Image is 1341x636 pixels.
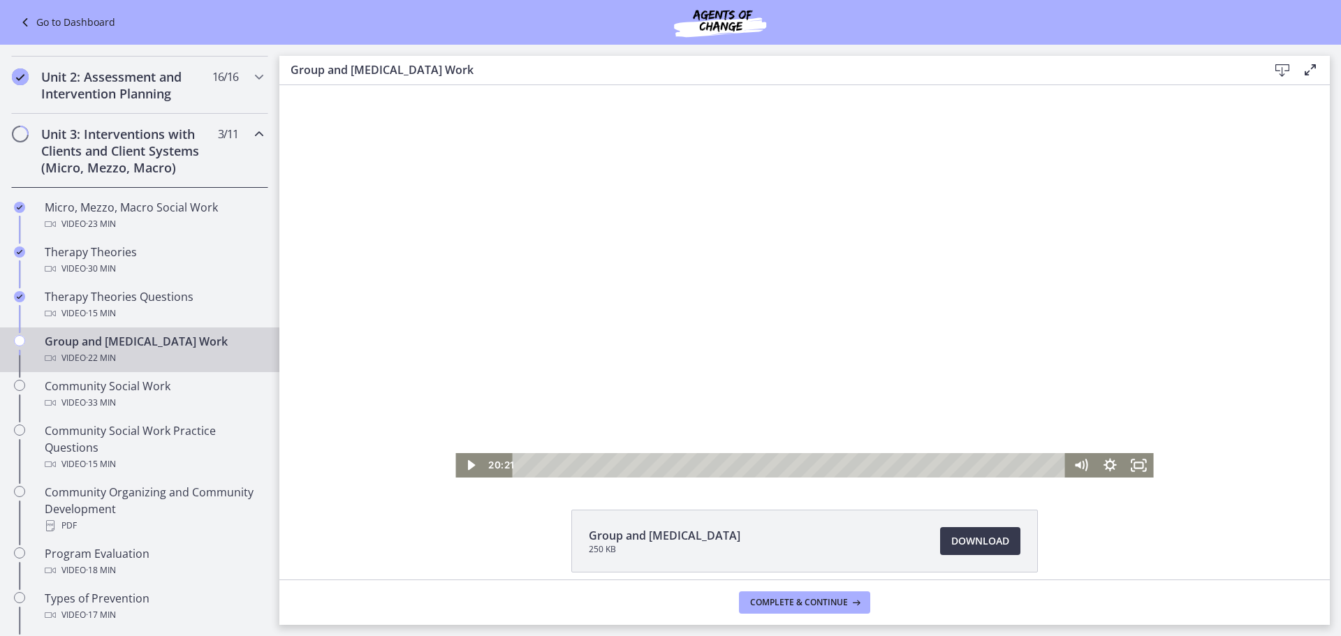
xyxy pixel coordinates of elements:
div: Therapy Theories [45,244,263,277]
div: Micro, Mezzo, Macro Social Work [45,199,263,232]
div: Video [45,260,263,277]
button: Mute [787,368,816,392]
span: 3 / 11 [218,126,238,142]
button: Show settings menu [816,368,845,392]
button: Complete & continue [739,591,870,614]
i: Completed [14,246,25,258]
iframe: Video Lesson [279,85,1330,478]
div: Types of Prevention [45,590,263,623]
span: · 33 min [86,394,116,411]
span: · 23 min [86,216,116,232]
h2: Unit 3: Interventions with Clients and Client Systems (Micro, Mezzo, Macro) [41,126,212,176]
a: Download [940,527,1020,555]
div: Video [45,562,263,579]
h2: Unit 2: Assessment and Intervention Planning [41,68,212,102]
span: · 30 min [86,260,116,277]
span: Group and [MEDICAL_DATA] [589,527,740,544]
i: Completed [12,68,29,85]
div: PDF [45,517,263,534]
div: Program Evaluation [45,545,263,579]
div: Video [45,350,263,367]
div: Video [45,607,263,623]
div: Community Social Work Practice Questions [45,422,263,473]
span: · 15 min [86,305,116,322]
div: Video [45,394,263,411]
span: · 22 min [86,350,116,367]
div: Therapy Theories Questions [45,288,263,322]
div: Video [45,305,263,322]
span: Download [951,533,1009,549]
i: Completed [14,291,25,302]
div: Community Social Work [45,378,263,411]
span: · 15 min [86,456,116,473]
div: Group and [MEDICAL_DATA] Work [45,333,263,367]
span: 250 KB [589,544,740,555]
span: · 17 min [86,607,116,623]
h3: Group and [MEDICAL_DATA] Work [291,61,1246,78]
a: Go to Dashboard [17,14,115,31]
div: Video [45,456,263,473]
div: Video [45,216,263,232]
div: Community Organizing and Community Development [45,484,263,534]
i: Completed [14,202,25,213]
span: · 18 min [86,562,116,579]
img: Agents of Change [636,6,804,39]
span: 16 / 16 [212,68,238,85]
span: Complete & continue [750,597,848,608]
button: Fullscreen [845,368,874,392]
